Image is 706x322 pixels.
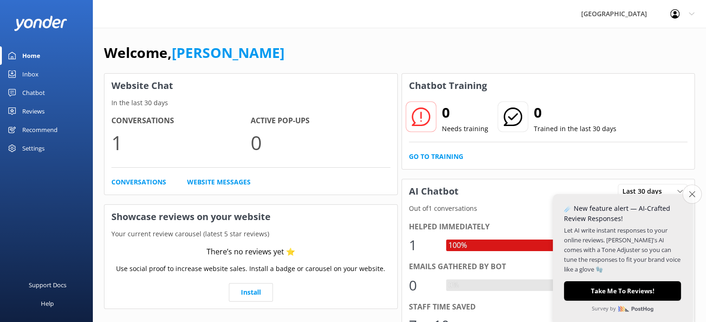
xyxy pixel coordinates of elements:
div: There’s no reviews yet ⭐ [207,246,295,258]
p: Needs training [442,124,488,134]
div: Chatbot [22,83,45,102]
div: Staff time saved [409,301,688,313]
div: 0% [446,279,461,291]
p: Out of 1 conversations [402,203,695,214]
h3: Chatbot Training [402,74,494,98]
div: Inbox [22,65,39,83]
h4: Conversations [111,115,251,127]
h3: Showcase reviews on your website [104,205,397,229]
p: Use social proof to increase website sales. Install a badge or carousel on your website. [116,264,385,274]
a: Go to Training [409,152,463,162]
a: Install [229,283,273,302]
h4: Active Pop-ups [251,115,390,127]
div: Home [22,46,40,65]
img: yonder-white-logo.png [14,16,67,31]
h2: 0 [534,101,616,124]
a: [PERSON_NAME] [172,43,285,62]
p: 1 [111,127,251,158]
div: Support Docs [29,276,66,294]
a: Conversations [111,177,166,187]
h3: AI Chatbot [402,179,466,203]
div: Help [41,294,54,313]
p: 0 [251,127,390,158]
p: Your current review carousel (latest 5 star reviews) [104,229,397,239]
h3: Website Chat [104,74,397,98]
h2: 0 [442,101,488,124]
a: Website Messages [187,177,251,187]
h1: Welcome, [104,42,285,64]
div: 100% [446,240,469,252]
div: 0 [409,274,437,297]
p: Trained in the last 30 days [534,124,616,134]
div: Helped immediately [409,221,688,233]
div: 1 [409,234,437,256]
div: Reviews [22,102,45,120]
div: Recommend [22,120,58,139]
span: Last 30 days [622,186,667,196]
p: In the last 30 days [104,98,397,108]
div: Settings [22,139,45,158]
div: Emails gathered by bot [409,261,688,273]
